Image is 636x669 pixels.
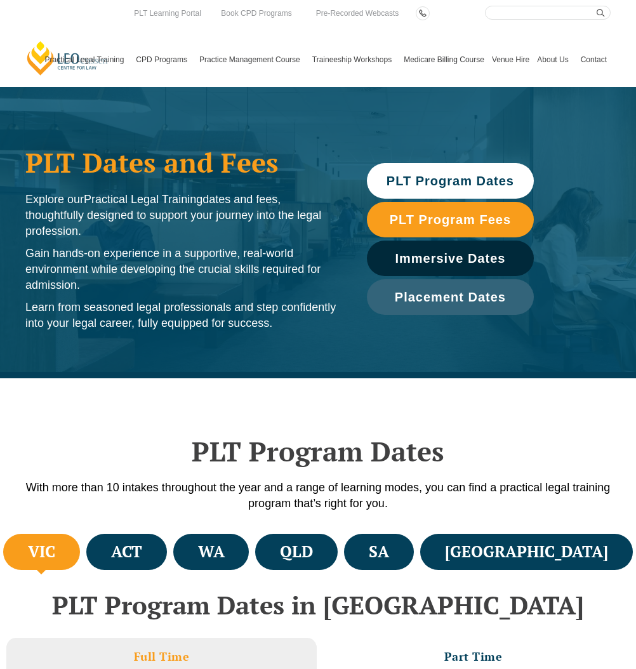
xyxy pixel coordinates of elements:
a: Pre-Recorded Webcasts [313,6,402,20]
a: Medicare Billing Course [400,32,488,87]
span: Placement Dates [395,291,506,303]
h4: [GEOGRAPHIC_DATA] [445,541,608,562]
h3: Part Time [444,649,503,664]
p: Learn from seasoned legal professionals and step confidently into your legal career, fully equipp... [25,300,341,331]
a: Venue Hire [488,32,533,87]
p: Gain hands-on experience in a supportive, real-world environment while developing the crucial ski... [25,246,341,293]
a: Practical Legal Training [41,32,133,87]
h1: PLT Dates and Fees [25,147,341,178]
h3: Full Time [134,649,190,664]
h4: SA [369,541,389,562]
h4: VIC [28,541,55,562]
a: Traineeship Workshops [308,32,400,87]
a: Practice Management Course [195,32,308,87]
a: Book CPD Programs [218,6,295,20]
iframe: LiveChat chat widget [551,584,604,637]
a: CPD Programs [132,32,195,87]
a: PLT Learning Portal [131,6,204,20]
a: PLT Program Fees [367,202,534,237]
h2: PLT Program Dates [13,435,623,467]
h4: QLD [280,541,313,562]
h4: WA [198,541,225,562]
a: Immersive Dates [367,241,534,276]
span: Practical Legal Training [84,193,202,206]
a: About Us [533,32,576,87]
span: PLT Program Fees [390,213,511,226]
p: With more than 10 intakes throughout the year and a range of learning modes, you can find a pract... [13,480,623,512]
a: Placement Dates [367,279,534,315]
span: PLT Program Dates [387,175,514,187]
a: [PERSON_NAME] Centre for Law [25,40,110,76]
a: PLT Program Dates [367,163,534,199]
a: Contact [577,32,611,87]
h4: ACT [111,541,142,562]
span: Immersive Dates [395,252,505,265]
p: Explore our dates and fees, thoughtfully designed to support your journey into the legal profession. [25,192,341,239]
